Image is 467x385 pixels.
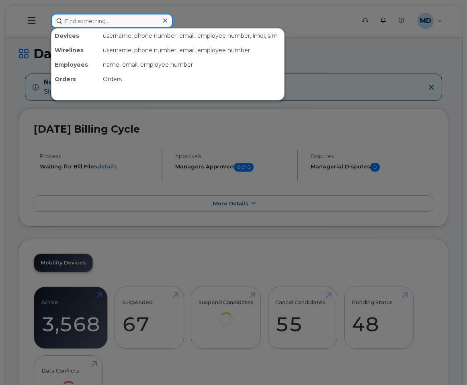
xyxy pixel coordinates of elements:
div: Orders [100,72,284,86]
div: Orders [51,72,100,86]
div: Employees [51,57,100,72]
div: username, phone number, email, employee number [100,43,284,57]
div: username, phone number, email, employee number, imei, sim [100,29,284,43]
div: name, email, employee number [100,57,284,72]
div: Wirelines [51,43,100,57]
div: Devices [51,29,100,43]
